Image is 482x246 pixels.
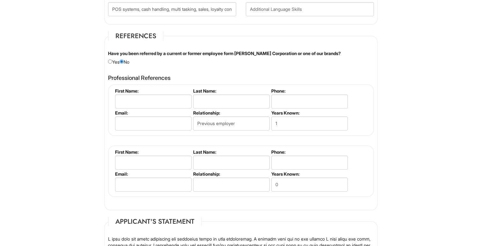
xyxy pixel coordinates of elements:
[115,171,191,177] label: Email:
[108,217,202,226] legend: Applicant's Statement
[115,149,191,155] label: First Name:
[271,171,347,177] label: Years Known:
[193,149,269,155] label: Last Name:
[193,88,269,94] label: Last Name:
[103,50,379,65] div: Yes No
[115,110,191,116] label: Email:
[115,88,191,94] label: First Name:
[108,31,164,41] legend: References
[271,88,347,94] label: Phone:
[108,75,374,81] h4: Professional References
[271,149,347,155] label: Phone:
[108,50,341,57] label: Have you been referred by a current or former employee form [PERSON_NAME] Corporation or one of o...
[193,171,269,177] label: Relationship:
[246,2,374,16] input: Additional Language Skills
[108,2,236,16] input: Other Skills
[193,110,269,116] label: Relationship:
[271,110,347,116] label: Years Known:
